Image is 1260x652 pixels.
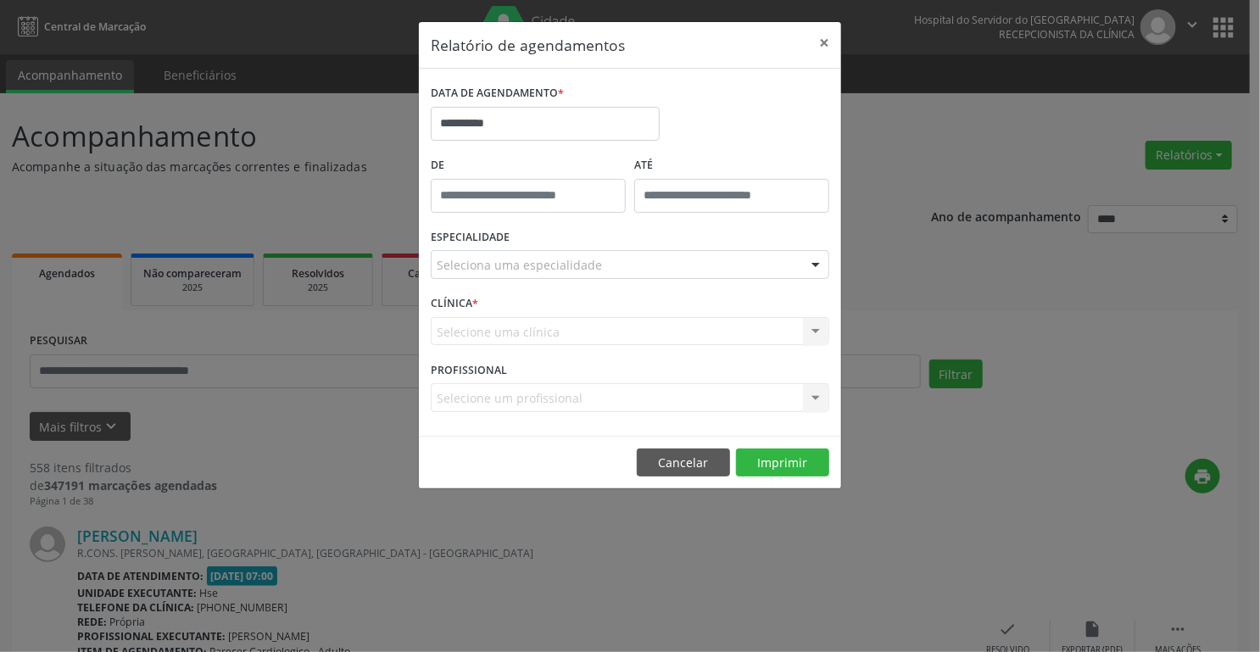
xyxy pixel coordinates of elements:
label: CLÍNICA [431,291,478,317]
label: DATA DE AGENDAMENTO [431,81,564,107]
button: Cancelar [637,449,730,477]
label: PROFISSIONAL [431,357,507,383]
label: De [431,153,626,179]
button: Close [807,22,841,64]
label: ESPECIALIDADE [431,225,510,251]
label: ATÉ [634,153,829,179]
h5: Relatório de agendamentos [431,34,625,56]
button: Imprimir [736,449,829,477]
span: Seleciona uma especialidade [437,256,602,274]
